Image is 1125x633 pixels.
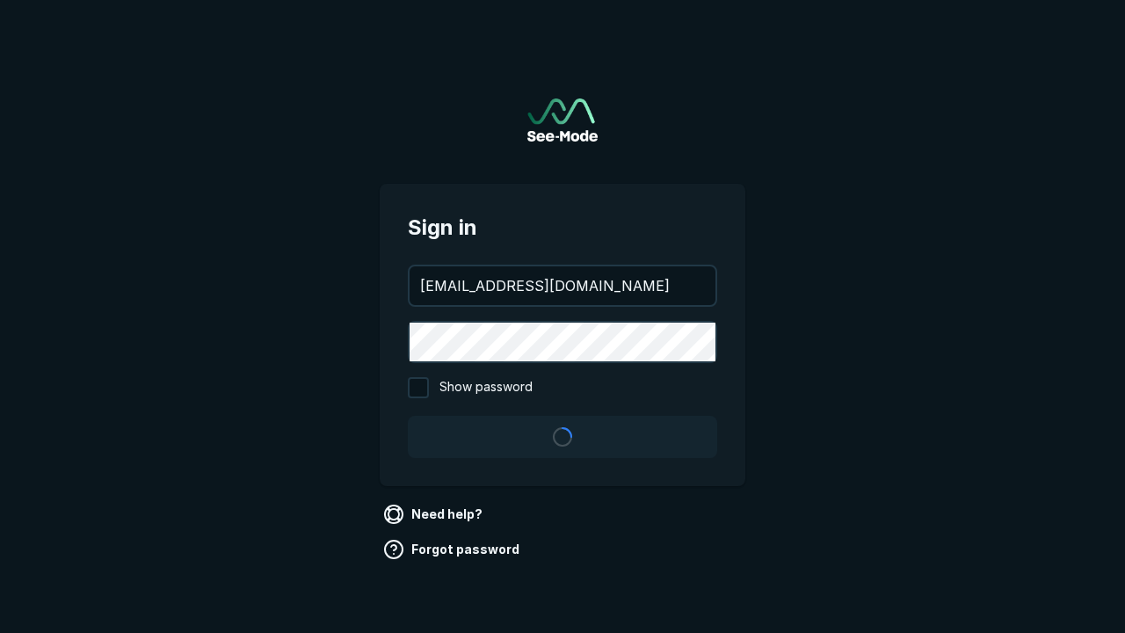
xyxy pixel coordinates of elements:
img: See-Mode Logo [527,98,598,142]
span: Show password [439,377,533,398]
input: your@email.com [410,266,715,305]
a: Need help? [380,500,490,528]
a: Forgot password [380,535,526,564]
a: Go to sign in [527,98,598,142]
span: Sign in [408,212,717,244]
